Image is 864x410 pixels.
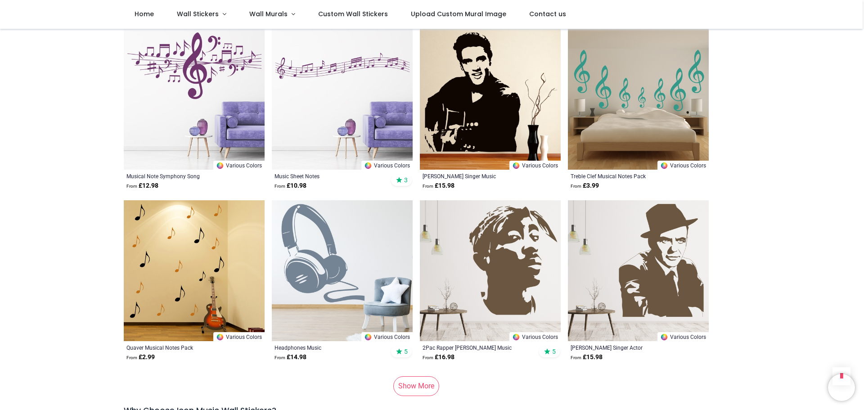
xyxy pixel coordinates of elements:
[571,172,679,180] a: Treble Clef Musical Notes Pack
[126,181,158,190] strong: £ 12.98
[657,161,709,170] a: Various Colors
[135,9,154,18] span: Home
[512,333,520,341] img: Color Wheel
[213,332,265,341] a: Various Colors
[274,184,285,189] span: From
[126,184,137,189] span: From
[423,181,454,190] strong: £ 15.98
[216,162,224,170] img: Color Wheel
[364,162,372,170] img: Color Wheel
[126,353,155,362] strong: £ 2.99
[423,344,531,351] a: 2Pac Rapper [PERSON_NAME] Music
[274,181,306,190] strong: £ 10.98
[571,184,581,189] span: From
[216,333,224,341] img: Color Wheel
[552,347,556,356] span: 5
[657,332,709,341] a: Various Colors
[126,172,235,180] a: Musical Note Symphony Song
[423,172,531,180] a: [PERSON_NAME] Singer Music
[420,200,561,341] img: 2Pac Rapper Tupac Shakur Music Wall Sticker
[568,29,709,170] img: Treble Clef Musical Notes Wall Sticker Pack
[509,332,561,341] a: Various Colors
[274,355,285,360] span: From
[660,162,668,170] img: Color Wheel
[177,9,219,18] span: Wall Stickers
[124,29,265,170] img: Musical Note Symphony Song Wall Sticker
[249,9,288,18] span: Wall Murals
[568,200,709,341] img: Frank Sinatra Singer Actor Wall Sticker - Mod5
[213,161,265,170] a: Various Colors
[411,9,506,18] span: Upload Custom Mural Image
[361,332,413,341] a: Various Colors
[274,172,383,180] a: Music Sheet Notes
[571,181,599,190] strong: £ 3.99
[828,374,855,401] iframe: Brevo live chat
[571,353,603,362] strong: £ 15.98
[420,29,561,170] img: Elvis Presley Singer Music Wall Sticker
[364,333,372,341] img: Color Wheel
[423,355,433,360] span: From
[404,347,408,356] span: 5
[272,29,413,170] img: Music Sheet Notes Wall Sticker
[272,200,413,341] img: Headphones Music Wall Sticker
[361,161,413,170] a: Various Colors
[423,184,433,189] span: From
[393,376,439,396] a: Show More
[404,176,408,184] span: 3
[318,9,388,18] span: Custom Wall Stickers
[274,344,383,351] a: Headphones Music
[423,353,454,362] strong: £ 16.98
[660,333,668,341] img: Color Wheel
[571,355,581,360] span: From
[124,200,265,341] img: Quaver Musical Notes Wall Sticker Pack
[571,344,679,351] a: [PERSON_NAME] Singer Actor
[126,355,137,360] span: From
[512,162,520,170] img: Color Wheel
[509,161,561,170] a: Various Colors
[126,344,235,351] a: Quaver Musical Notes Pack
[529,9,566,18] span: Contact us
[274,353,306,362] strong: £ 14.98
